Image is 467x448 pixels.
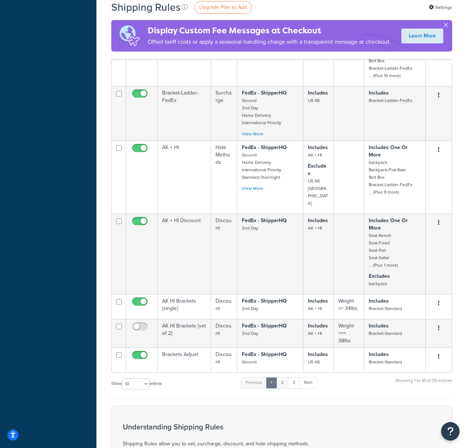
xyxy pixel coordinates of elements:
[401,29,443,43] a: Learn More
[211,141,237,214] td: Hide Methods
[158,141,211,214] td: AK + HI
[308,178,328,207] small: US 48 [GEOGRAPHIC_DATA]
[369,159,412,195] small: backpack Backpack-Flat-Rate Belt Box Bracket-Ladder-FedEx ... (Plus 9 more)
[111,20,148,52] img: duties-banner-06bc72dcb5fe05cb3f9472aba00be2ae8eb53ab6f0d8bb03d382ba314ac3c341.png
[308,162,326,177] strong: Excludes
[369,232,398,269] small: Seat-Bench Seat-Fixed Seat-Pair Seat-Safari ... (Plus 1 more)
[242,225,258,231] small: 2nd Day
[242,350,287,358] strong: FedEx - ShipperHQ
[429,2,452,13] a: Settings
[334,294,364,319] td: Weight <= 34lbs
[308,217,328,224] strong: Includes
[242,322,287,330] strong: FedEx - ShipperHQ
[122,378,149,389] select: Showentries
[369,322,389,330] strong: Includes
[194,1,252,14] a: Upgrade Plan to Add
[158,214,211,294] td: AK + HI Discount
[369,97,412,104] small: Bracket-Ladder-FedEx
[369,217,408,232] strong: Includes One Or More
[148,37,391,47] p: Offset tariff costs or apply a seasonal handling charge with a transparent message at checkout.
[242,305,258,312] small: 2nd Day
[211,347,237,372] td: Discount
[242,297,287,305] strong: FedEx - ShipperHQ
[288,377,300,388] a: 3
[158,294,211,319] td: AK HI Brackets [single]
[308,152,322,158] small: AK + HI
[308,144,328,151] strong: Includes
[308,359,320,365] small: US 48
[369,305,402,312] small: Bracket-Standard
[242,185,263,192] a: View More
[199,3,247,11] span: Upgrade Plan to Add
[369,330,402,337] small: Bracket-Standard
[308,322,328,330] strong: Includes
[299,377,317,388] a: Next
[111,378,162,389] label: Show entries
[369,350,389,358] strong: Includes
[241,377,267,388] a: Previous
[369,144,408,159] strong: Includes One Or More
[308,225,322,231] small: AK + HI
[123,423,308,431] h3: Understanding Shipping Rules
[211,319,237,347] td: Discount
[211,214,237,294] td: Discount
[308,297,328,305] strong: Includes
[242,330,258,337] small: 2nd Day
[395,376,452,392] div: Showing 1 to 10 of 30 entries
[369,89,389,97] strong: Includes
[158,319,211,347] td: AK HI Brackets [set of 2]
[334,319,364,347] td: Weight === 38lbs
[242,217,287,224] strong: FedEx - ShipperHQ
[148,24,391,37] h4: Display Custom Fee Messages at Checkout
[242,152,281,181] small: Ground Home Delivery International Priority Standard Overnight
[369,272,390,280] strong: Excludes
[242,359,257,365] small: Ground
[266,377,277,388] a: 1
[369,359,402,365] small: Bracket-Standard
[369,280,387,287] small: backpack
[211,294,237,319] td: Discount
[211,86,237,141] td: Surcharge
[369,297,389,305] strong: Includes
[308,305,322,312] small: AK + HI
[242,89,287,97] strong: FedEx - ShipperHQ
[308,97,320,104] small: US 48
[308,350,328,358] strong: Includes
[242,131,263,137] a: View More
[242,144,287,151] strong: FedEx - ShipperHQ
[158,347,211,372] td: Brackets Adjust
[308,89,328,97] strong: Includes
[158,86,211,141] td: Bracket-Ladder-FedEx
[308,330,322,337] small: AK + HI
[242,97,281,126] small: Ground 2nd Day Home Delivery International Priority
[441,422,460,441] button: Open Resource Center
[369,43,412,79] small: backpack Backpack-Flat-Rate Belt Box Bracket-Ladder-FedEx ... (Plus 10 more)
[276,377,289,388] a: 2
